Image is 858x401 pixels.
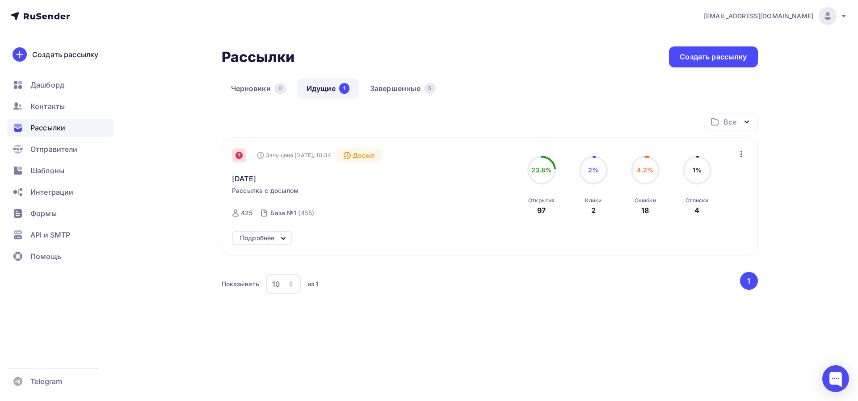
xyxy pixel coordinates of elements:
[30,165,64,176] span: Шаблоны
[30,144,78,155] span: Отправители
[298,209,314,217] div: (455)
[704,113,758,130] button: Все
[30,208,57,219] span: Формы
[30,79,64,90] span: Дашборд
[686,197,708,204] div: Отписки
[7,205,114,222] a: Формы
[361,78,445,99] a: Завершенные5
[738,272,758,290] ul: Pagination
[591,205,596,216] div: 2
[257,152,331,159] div: Запущена [DATE], 10:34
[585,197,601,204] div: Клики
[694,205,699,216] div: 4
[537,205,546,216] div: 97
[222,48,295,66] h2: Рассылки
[7,76,114,94] a: Дашборд
[297,78,359,99] a: Идущие1
[7,119,114,137] a: Рассылки
[240,233,274,243] div: Подробнее
[272,279,280,289] div: 10
[30,122,65,133] span: Рассылки
[723,117,736,127] div: Все
[30,230,70,240] span: API и SMTP
[704,12,813,21] span: [EMAIL_ADDRESS][DOMAIN_NAME]
[336,148,382,163] div: Досыл
[7,97,114,115] a: Контакты
[222,78,295,99] a: Черновики0
[269,206,315,220] a: База №1 (455)
[693,166,702,174] span: 1%
[635,197,656,204] div: Ошибки
[30,187,73,197] span: Интеграции
[232,173,256,184] span: [DATE]
[588,166,598,174] span: 2%
[531,166,552,174] span: 23.8%
[680,52,747,62] div: Создать рассылку
[339,83,349,94] div: 1
[30,101,65,112] span: Контакты
[307,280,319,288] div: из 1
[241,209,252,217] div: 425
[424,83,435,94] div: 5
[528,197,555,204] div: Открытия
[265,274,301,294] button: 10
[32,49,98,60] div: Создать рассылку
[704,7,847,25] a: [EMAIL_ADDRESS][DOMAIN_NAME]
[7,140,114,158] a: Отправители
[232,186,299,195] span: Рассылка с досылом
[270,209,296,217] div: База №1
[274,83,286,94] div: 0
[30,251,61,262] span: Помощь
[637,166,653,174] span: 4.2%
[641,205,649,216] div: 18
[30,376,62,387] span: Telegram
[7,162,114,180] a: Шаблоны
[740,272,758,290] button: Go to page 1
[222,280,259,288] div: Показывать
